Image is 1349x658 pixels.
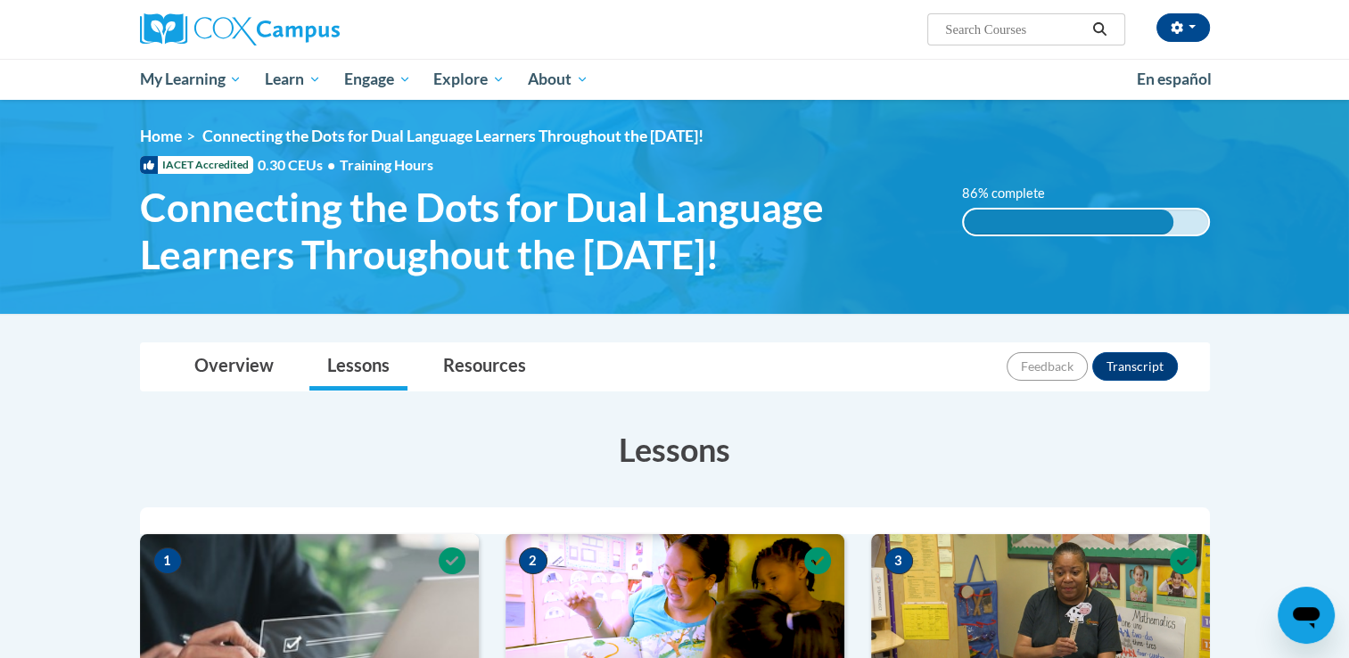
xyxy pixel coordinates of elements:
button: Transcript [1092,352,1178,381]
a: Cox Campus [140,13,479,45]
span: 3 [884,547,913,574]
input: Search Courses [943,19,1086,40]
span: My Learning [139,69,242,90]
iframe: Button to launch messaging window [1278,587,1335,644]
a: Explore [422,59,516,100]
span: Training Hours [340,156,433,173]
a: My Learning [128,59,254,100]
label: 86% complete [962,184,1065,203]
button: Search [1086,19,1113,40]
a: En español [1125,61,1223,98]
span: 0.30 CEUs [258,155,340,175]
span: 1 [153,547,182,574]
button: Feedback [1007,352,1088,381]
a: Home [140,127,182,145]
span: IACET Accredited [140,156,253,174]
a: About [516,59,600,100]
span: Explore [433,69,505,90]
img: Cox Campus [140,13,340,45]
span: Connecting the Dots for Dual Language Learners Throughout the [DATE]! [140,184,936,278]
div: Main menu [113,59,1237,100]
a: Learn [253,59,333,100]
span: • [327,156,335,173]
span: Learn [265,69,321,90]
span: 2 [519,547,547,574]
a: Resources [425,343,544,391]
span: Engage [344,69,411,90]
a: Overview [177,343,292,391]
h3: Lessons [140,427,1210,472]
a: Engage [333,59,423,100]
span: About [528,69,588,90]
span: Connecting the Dots for Dual Language Learners Throughout the [DATE]! [202,127,703,145]
span: En español [1137,70,1212,88]
a: Lessons [309,343,407,391]
button: Account Settings [1156,13,1210,42]
div: 86% complete [964,210,1173,234]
